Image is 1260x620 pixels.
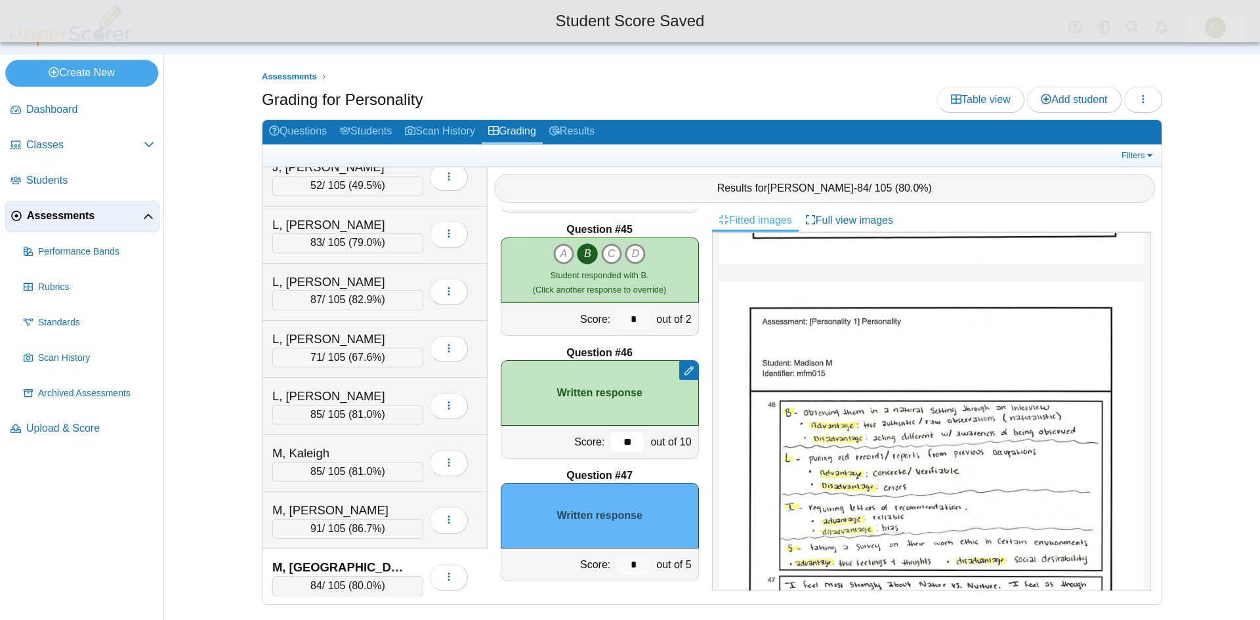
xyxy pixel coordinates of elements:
span: Add student [1041,94,1107,105]
div: Written response [501,483,699,548]
a: Table view [937,87,1024,113]
span: 52 [310,180,322,191]
div: L, [PERSON_NAME] [272,331,404,348]
div: L, [PERSON_NAME] [272,217,404,234]
span: 71 [310,352,322,363]
div: L, [PERSON_NAME] [272,274,404,291]
i: A [553,243,574,264]
a: Classes [5,130,159,161]
span: 80.0% [898,182,928,194]
span: 67.6% [352,352,381,363]
span: Assessments [262,72,317,81]
small: (Click another response to override) [533,270,666,295]
div: / 105 ( ) [272,290,423,310]
a: Students [333,120,398,144]
i: B [577,243,598,264]
div: / 105 ( ) [272,176,423,196]
span: Archived Assessments [38,387,154,400]
span: 83 [310,237,322,248]
div: / 105 ( ) [272,519,423,539]
div: / 105 ( ) [272,348,423,367]
div: out of 10 [647,426,698,458]
div: / 105 ( ) [272,462,423,482]
div: / 105 ( ) [272,576,423,596]
span: [PERSON_NAME] [767,182,854,194]
span: Students [26,173,154,188]
a: Standards [18,307,159,339]
div: Score: [501,548,614,581]
span: Upload & Score [26,421,154,436]
span: 84 [857,182,869,194]
span: 49.5% [352,180,381,191]
a: Scan History [18,342,159,374]
a: PaperScorer [5,36,136,47]
span: 80.0% [352,580,381,591]
a: Create New [5,60,158,86]
a: Full view images [799,209,900,232]
div: / 105 ( ) [272,405,423,424]
span: Student responded with B. [551,270,649,280]
div: / 105 ( ) [272,233,423,253]
div: Score: [501,426,608,458]
span: 84 [310,580,322,591]
div: Results for - / 105 ( ) [494,174,1156,203]
span: Standards [38,316,154,329]
b: Question #45 [566,222,632,237]
div: out of 2 [653,303,698,335]
span: 87 [310,294,322,305]
a: Results [543,120,601,144]
span: Assessments [27,209,143,223]
a: Upload & Score [5,413,159,445]
span: 85 [310,466,322,477]
a: Rubrics [18,272,159,303]
div: Written response [501,360,699,426]
i: C [601,243,622,264]
span: Classes [26,138,144,152]
a: Assessments [259,69,320,85]
div: out of 5 [653,548,698,581]
span: Dashboard [26,102,154,117]
i: D [625,243,646,264]
a: Dashboard [5,94,159,126]
a: Add student [1027,87,1121,113]
div: L, [PERSON_NAME] [272,388,404,405]
span: 82.9% [352,294,381,305]
div: Student Score Saved [10,10,1250,32]
span: Rubrics [38,281,154,294]
div: J, [PERSON_NAME] [272,159,404,176]
span: 81.0% [352,409,381,420]
a: Fitted images [712,209,799,232]
a: Questions [262,120,333,144]
span: Table view [951,94,1011,105]
a: Archived Assessments [18,378,159,409]
div: M, Kaleigh [272,445,404,462]
div: M, [GEOGRAPHIC_DATA] [272,559,404,576]
span: 79.0% [352,237,381,248]
span: Scan History [38,352,154,365]
span: 81.0% [352,466,381,477]
a: Filters [1118,149,1158,162]
b: Question #47 [566,468,632,483]
span: 86.7% [352,523,381,534]
div: Score: [501,303,614,335]
a: Grading [482,120,543,144]
a: Performance Bands [18,236,159,268]
span: 91 [310,523,322,534]
div: M, [PERSON_NAME] [272,502,404,519]
span: Performance Bands [38,245,154,258]
a: Assessments [5,201,159,232]
span: 85 [310,409,322,420]
b: Question #46 [566,346,632,360]
a: Students [5,165,159,197]
a: Scan History [398,120,482,144]
h1: Grading for Personality [262,89,423,111]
